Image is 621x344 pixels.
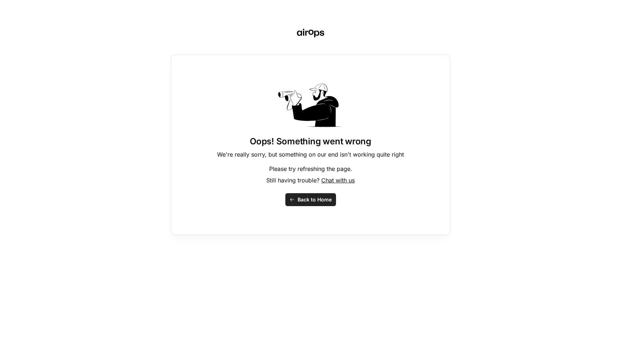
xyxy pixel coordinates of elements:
[298,196,332,203] span: Back to Home
[321,177,355,184] span: Chat with us
[285,193,336,206] button: Back to Home
[266,176,355,185] p: Still having trouble?
[217,150,404,159] p: We're really sorry, but something on our end isn't working quite right
[269,164,352,173] p: Please try refreshing the page.
[250,136,371,147] h1: Oops! Something went wrong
